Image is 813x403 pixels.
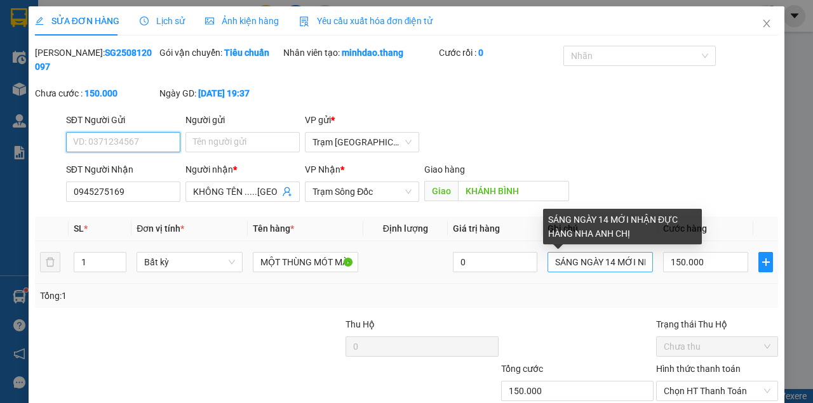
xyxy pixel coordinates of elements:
div: VP gửi [305,113,419,127]
span: Thu Hộ [346,319,375,329]
div: SĐT Người Gửi [66,113,180,127]
span: picture [205,17,214,25]
div: BIÊN NHẬN GỬI HÀNG [6,79,184,103]
span: SỬA ĐƠN HÀNG [35,16,119,26]
div: Trạng thái Thu Hộ [656,317,778,331]
button: Close [749,6,784,42]
span: close [762,18,772,29]
b: [DATE] 19:37 [198,88,250,98]
img: icon [299,17,309,27]
span: Lịch sử [140,16,185,26]
div: Ngày GD: [159,86,281,100]
div: Chưa cước : [35,86,157,100]
span: phone [6,49,15,58]
button: delete [40,252,60,272]
span: plus [759,257,772,267]
span: Bất kỳ [144,253,234,272]
b: 0 [478,48,483,58]
span: user-add [282,187,292,197]
input: VD: Bàn, Ghế [253,252,358,272]
th: Ghi chú [542,216,658,241]
span: Đơn vị tính [137,223,184,234]
span: VP Nhận [305,164,340,175]
label: Hình thức thanh toán [656,364,741,374]
span: SL [74,223,84,234]
span: clock-circle [140,17,149,25]
b: minhdao.thang [342,48,403,58]
input: Ghi Chú [548,252,653,272]
span: Yêu cầu xuất hóa đơn điện tử [299,16,433,26]
div: Tổng: 1 [40,289,315,303]
b: 15 Tân Thành nối dài, P16, Q11 [6,20,87,44]
span: Trạm Sông Đốc [312,182,412,201]
div: SĐT Người Nhận [66,162,180,176]
span: Định lượng [383,223,428,234]
button: plus [758,252,773,272]
div: Người gửi [185,113,300,127]
span: Ảnh kiện hàng [205,16,279,26]
span: Chưa thu [664,337,770,356]
div: SÁNG NGÀY 14 MỚI NHẬN ĐỰC HÀNG NHA ANH CHỊ [543,209,702,244]
input: Dọc đường [458,181,568,201]
b: 150.000 [84,88,118,98]
span: Trạm Sài Gòn [312,133,412,152]
span: environment [6,21,15,30]
b: 0948 74 44 49, 0919 035 035 [6,48,76,72]
span: Chọn HT Thanh Toán [664,381,770,400]
div: [PERSON_NAME]: [35,46,157,74]
span: Giao hàng [424,164,465,175]
span: Giao [424,181,458,201]
b: 0949427427, 0949556676 [88,20,151,44]
div: Cước rồi : [439,46,561,60]
span: Giá trị hàng [453,223,500,234]
span: Tên hàng [253,223,294,234]
div: Người nhận [185,162,300,176]
div: Nhân viên tạo: [283,46,436,60]
span: edit [35,17,44,25]
div: Gói vận chuyển: [159,46,281,60]
b: Tiêu chuẩn [224,48,269,58]
span: Tổng cước [501,364,543,374]
span: phone [88,21,97,30]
